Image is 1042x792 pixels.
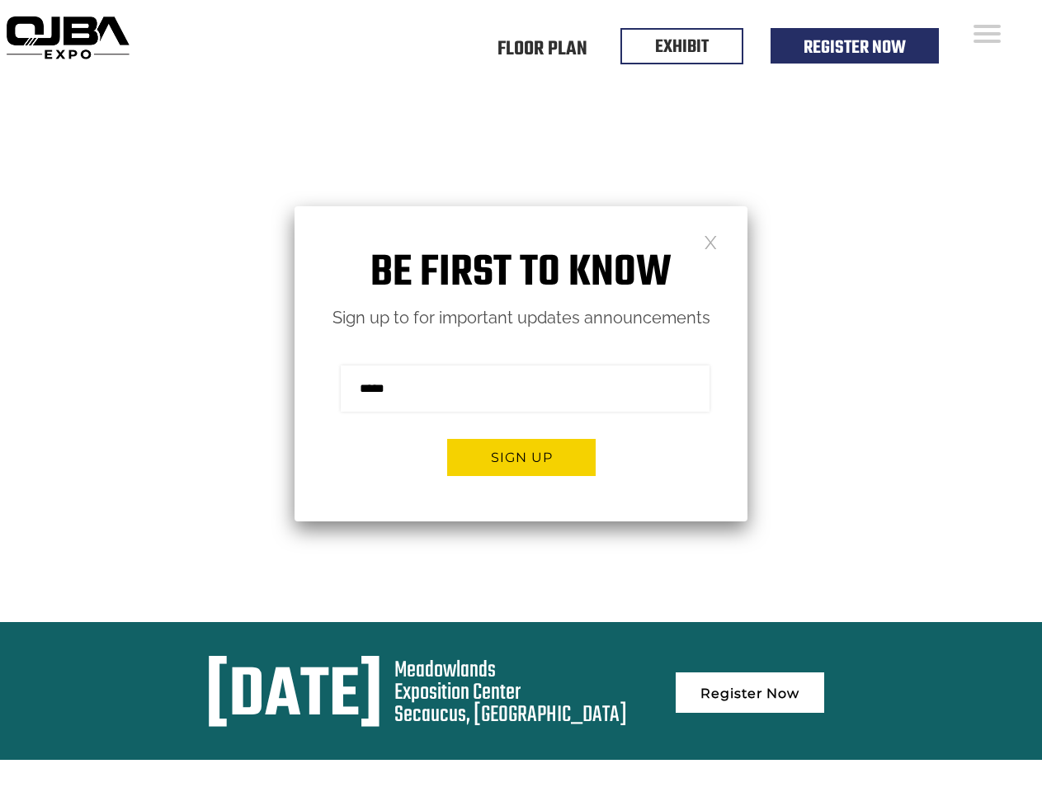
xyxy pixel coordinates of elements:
p: Sign up to for important updates announcements [295,304,747,332]
h1: Be first to know [295,247,747,299]
a: Register Now [676,672,824,713]
a: Close [704,234,718,248]
button: Sign up [447,439,596,476]
div: Meadowlands Exposition Center Secaucus, [GEOGRAPHIC_DATA] [394,659,627,726]
a: EXHIBIT [655,33,709,61]
a: Register Now [804,34,906,62]
div: [DATE] [205,659,383,735]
